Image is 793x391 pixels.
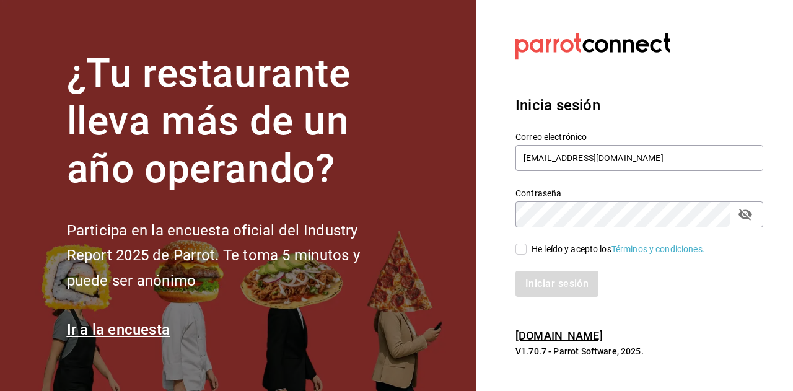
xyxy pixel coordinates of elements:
label: Correo electrónico [515,133,763,141]
div: He leído y acepto los [532,243,705,256]
h1: ¿Tu restaurante lleva más de un año operando? [67,50,401,193]
label: Contraseña [515,189,763,198]
h2: Participa en la encuesta oficial del Industry Report 2025 de Parrot. Te toma 5 minutos y puede se... [67,218,401,294]
p: V1.70.7 - Parrot Software, 2025. [515,345,763,358]
a: Ir a la encuesta [67,321,170,338]
h3: Inicia sesión [515,94,763,116]
input: Ingresa tu correo electrónico [515,145,763,171]
a: [DOMAIN_NAME] [515,329,603,342]
button: passwordField [735,204,756,225]
a: Términos y condiciones. [611,244,705,254]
